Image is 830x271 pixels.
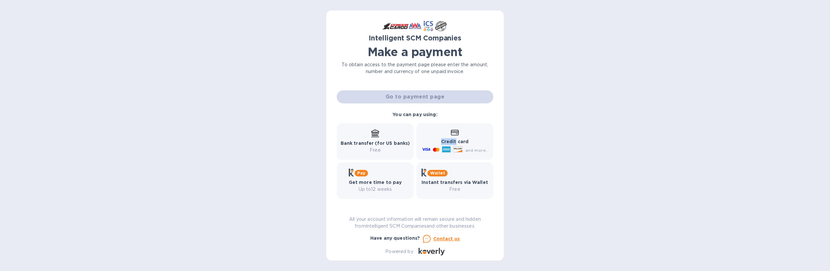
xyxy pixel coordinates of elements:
b: Get more time to pay [349,180,402,185]
b: You can pay using: [392,112,437,117]
span: and more... [465,148,489,153]
p: Free [341,147,410,154]
u: Contact us [433,236,460,241]
b: Instant transfers via Wallet [422,180,488,185]
b: Intelligent SCM Companies [369,34,461,42]
b: Bank transfer (for US banks) [341,141,410,146]
p: Powered by [385,248,413,255]
p: Free [422,186,488,193]
p: To obtain access to the payment page please enter the amount, number and currency of one unpaid i... [337,61,493,75]
b: Credit card [441,139,469,144]
b: Have any questions? [370,235,420,241]
b: Pay [357,171,365,175]
b: Wallet [430,171,445,175]
p: All your account information will remain secure and hidden from Intelligent SCM Companies and oth... [337,216,493,230]
p: Up to 12 weeks [349,186,402,193]
h1: Make a payment [337,45,493,59]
